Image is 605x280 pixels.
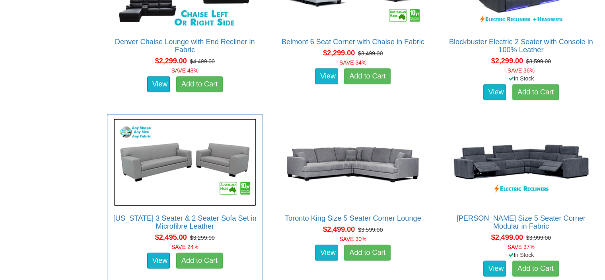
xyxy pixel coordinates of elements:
[176,253,223,269] a: Add to Cart
[358,50,383,57] del: $3,499.00
[339,236,366,242] font: SAVE 30%
[442,251,601,259] div: In Stock
[176,76,223,92] a: Add to Cart
[155,233,187,241] span: $2,495.00
[147,253,170,269] a: View
[442,74,601,82] div: In Stock
[358,227,383,233] del: $3,599.00
[171,67,198,74] font: SAVE 48%
[171,244,198,250] font: SAVE 24%
[115,38,255,54] a: Denver Chaise Lounge with End Recliner in Fabric
[113,119,257,206] img: California 3 Seater & 2 Seater Sofa Set in Microfibre Leather
[457,214,586,230] a: [PERSON_NAME] Size 5 Seater Corner Modular in Fabric
[344,245,391,261] a: Add to Cart
[315,245,338,261] a: View
[323,225,355,233] span: $2,499.00
[147,76,170,92] a: View
[190,58,215,65] del: $4,499.00
[508,244,535,250] font: SAVE 37%
[491,233,523,241] span: $2,499.00
[155,57,187,65] span: $2,299.00
[323,49,355,57] span: $2,299.00
[512,84,559,100] a: Add to Cart
[526,58,551,65] del: $3,599.00
[285,214,421,222] a: Toronto King Size 5 Seater Corner Lounge
[282,38,424,46] a: Belmont 6 Seat Corner with Chaise in Fabric
[344,69,391,84] a: Add to Cart
[449,119,593,206] img: Marlow King Size 5 Seater Corner Modular in Fabric
[113,214,257,230] a: [US_STATE] 3 Seater & 2 Seater Sofa Set in Microfibre Leather
[483,84,506,100] a: View
[508,67,535,74] font: SAVE 36%
[190,235,215,241] del: $3,299.00
[526,235,551,241] del: $3,999.00
[449,38,593,54] a: Blockbuster Electric 2 Seater with Console in 100% Leather
[315,69,338,84] a: View
[512,261,559,277] a: Add to Cart
[339,59,366,66] font: SAVE 34%
[491,57,523,65] span: $2,299.00
[281,119,424,206] img: Toronto King Size 5 Seater Corner Lounge
[483,261,506,277] a: View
